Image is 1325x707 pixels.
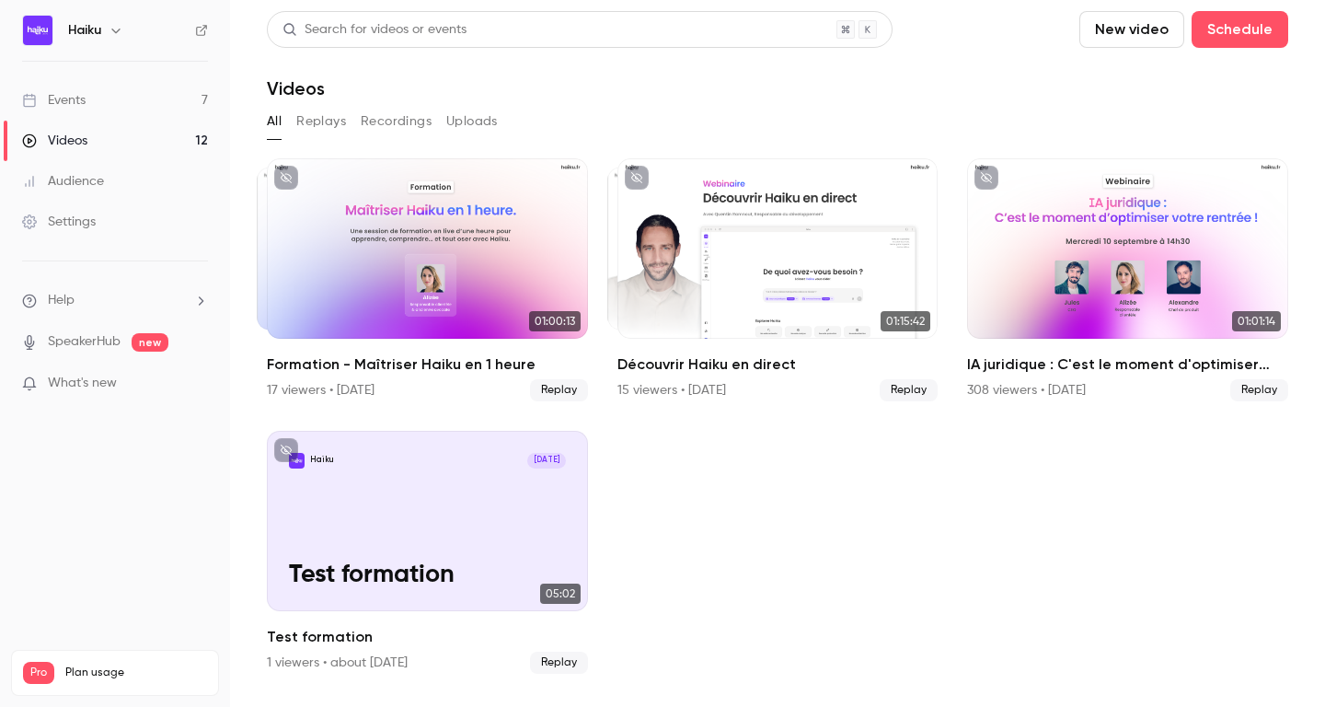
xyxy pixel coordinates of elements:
span: 05:02 [540,584,581,604]
a: 01:00:1301:00:13Formation - Maîtriser Haiku en 1 heure17 viewers • [DATE]Replay [267,158,588,401]
li: Découvrir Haiku en direct [617,158,939,401]
h6: Haiku [68,21,101,40]
a: 01:15:4201:15:42Découvrir Haiku en direct15 viewers • [DATE]Replay [617,158,939,401]
div: 1 viewers • about [DATE] [267,654,408,672]
h2: Test formation [267,626,588,648]
div: Videos [22,132,87,150]
li: Test formation [267,431,588,674]
div: Search for videos or events [282,20,467,40]
span: 01:01:14 [1232,311,1281,331]
button: Schedule [1192,11,1288,48]
h2: Découvrir Haiku en direct [617,353,939,376]
ul: Videos [267,158,1288,674]
span: 01:00:13 [529,311,581,331]
span: Replay [1230,379,1288,401]
span: What's new [48,374,117,393]
button: Replays [296,107,346,136]
div: 17 viewers • [DATE] [267,381,374,400]
span: Replay [530,652,588,674]
h2: IA juridique : C'est le moment d'optimiser votre rentrée ! [967,353,1288,376]
div: Audience [22,172,104,191]
a: Test formationHaiku[DATE]Test formation05:02Test formation1 viewers • about [DATE]Replay [267,431,588,674]
h2: Formation - Maîtriser Haiku en 1 heure [267,353,588,376]
li: IA juridique : C'est le moment d'optimiser votre rentrée ! [967,158,1288,401]
span: Help [48,291,75,310]
span: Replay [530,379,588,401]
button: unpublished [274,438,298,462]
h1: Videos [267,77,325,99]
iframe: Noticeable Trigger [186,376,208,392]
button: unpublished [274,166,298,190]
p: Haiku [310,455,334,466]
p: Test formation [289,561,567,590]
button: New video [1079,11,1184,48]
span: [DATE] [527,453,566,469]
button: unpublished [625,166,649,190]
span: Replay [880,379,938,401]
div: 15 viewers • [DATE] [617,381,726,400]
section: Videos [267,11,1288,696]
span: Pro [23,662,54,684]
span: Plan usage [65,666,207,680]
button: Uploads [446,107,498,136]
span: 01:15:42 [881,311,930,331]
a: SpeakerHub [48,332,121,352]
button: unpublished [974,166,998,190]
div: 308 viewers • [DATE] [967,381,1086,400]
button: Recordings [361,107,432,136]
img: Haiku [23,16,52,45]
div: Events [22,91,86,110]
li: Formation - Maîtriser Haiku en 1 heure [267,158,588,401]
div: Settings [22,213,96,231]
a: 01:01:14IA juridique : C'est le moment d'optimiser votre rentrée !308 viewers • [DATE]Replay [967,158,1288,401]
button: All [267,107,282,136]
span: new [132,333,168,352]
li: help-dropdown-opener [22,291,208,310]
